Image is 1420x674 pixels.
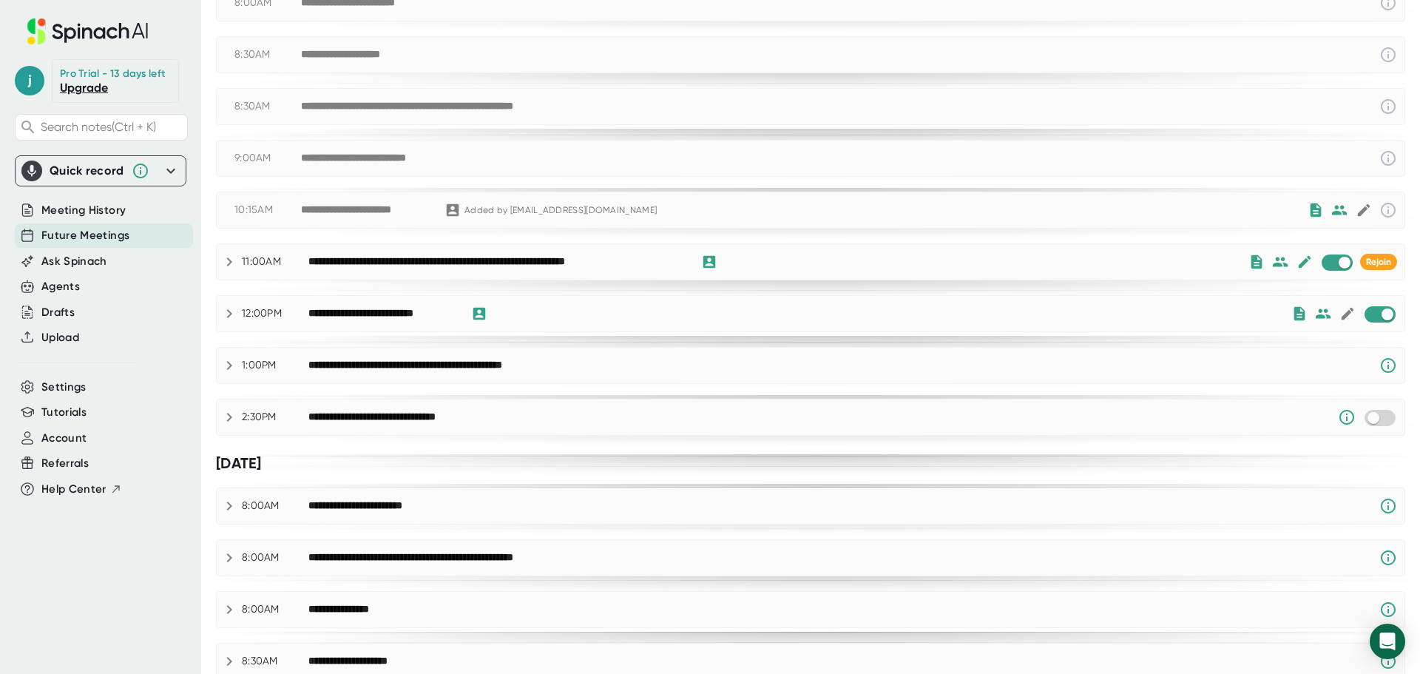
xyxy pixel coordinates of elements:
svg: Spinach requires a video conference link. [1379,497,1397,515]
button: Rejoin [1360,254,1397,270]
div: 8:30AM [242,655,308,668]
button: Future Meetings [41,227,129,244]
div: 8:30AM [234,100,301,113]
svg: This event has already passed [1379,149,1397,167]
a: Upgrade [60,81,108,95]
div: Quick record [21,156,180,186]
span: Help Center [41,481,106,498]
div: 8:00AM [242,499,308,513]
svg: Spinach requires a video conference link. [1379,653,1397,670]
span: Rejoin [1366,257,1391,267]
span: j [15,66,44,95]
svg: Someone has manually disabled Spinach from this meeting. [1338,408,1356,426]
div: 1:00PM [242,359,308,372]
svg: This event has already passed [1379,201,1397,219]
div: 8:00AM [242,603,308,616]
button: Help Center [41,481,122,498]
button: Account [41,430,87,447]
div: 8:30AM [234,48,301,61]
div: 11:00AM [242,255,308,269]
button: Tutorials [41,404,87,421]
div: 10:15AM [234,203,301,217]
button: Referrals [41,455,89,472]
div: 8:00AM [242,551,308,565]
span: Search notes (Ctrl + K) [41,120,156,134]
button: Upload [41,329,79,346]
button: Meeting History [41,202,126,219]
button: Drafts [41,304,75,321]
div: [DATE] [216,454,1405,473]
svg: This event has already passed [1379,46,1397,64]
div: 12:00PM [242,307,308,320]
svg: Spinach requires a video conference link. [1379,357,1397,374]
svg: Spinach requires a video conference link. [1379,549,1397,567]
svg: This event has already passed [1379,98,1397,115]
button: Settings [41,379,87,396]
div: Added by [EMAIL_ADDRESS][DOMAIN_NAME] [464,205,657,216]
div: Open Intercom Messenger [1370,624,1405,659]
button: Agents [41,278,80,295]
button: Ask Spinach [41,253,107,270]
svg: Spinach requires a video conference link. [1379,601,1397,619]
div: Quick record [50,164,124,178]
div: 2:30PM [242,411,308,424]
div: 9:00AM [234,152,301,165]
div: Pro Trial - 13 days left [60,67,165,81]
